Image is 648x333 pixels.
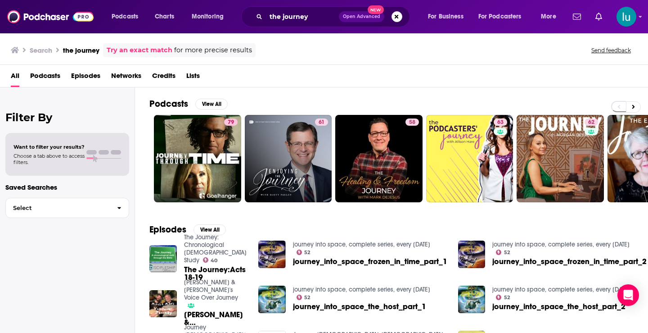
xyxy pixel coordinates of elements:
button: open menu [105,9,150,24]
img: The Journey:Acts 18-19 [149,245,177,273]
span: More [541,10,556,23]
a: Networks [111,68,141,87]
div: Open Intercom Messenger [617,284,639,306]
a: PodcastsView All [149,98,228,109]
a: Lists [186,68,200,87]
h2: Podcasts [149,98,188,109]
button: open menu [472,9,535,24]
a: Podcasts [30,68,60,87]
a: 62 [517,115,604,202]
a: 61 [245,115,332,202]
span: For Business [428,10,463,23]
a: 52 [496,295,510,300]
span: 40 [211,259,217,263]
a: 62 [585,119,598,126]
button: View All [195,99,228,109]
a: Episodes [71,68,100,87]
a: 52 [297,250,310,255]
a: Mitch & Mike's VO Journey - Episode 1 (The Journey Begins...) [184,311,247,326]
button: open menu [535,9,567,24]
span: Select [6,205,110,211]
button: open menu [422,9,475,24]
button: Send feedback [589,46,634,54]
a: journey into space, complete series, every Friday [492,286,630,293]
a: The Journey:Acts 18-19 [184,266,247,281]
a: Credits [152,68,175,87]
span: Choose a tab above to access filters. [13,153,85,165]
span: 52 [304,296,310,300]
span: [PERSON_NAME] & [PERSON_NAME]'s VO Journey - Episode 1 (The Journey Begins...) [184,311,247,326]
a: 61 [315,119,328,126]
a: journey into space, complete series, every Friday [293,241,430,248]
img: journey_into_space_frozen_in_time_part_2 [458,241,486,268]
a: 79 [154,115,241,202]
a: The Journey: Chronological Bible Study [184,233,247,264]
a: journey_into_space_the_host_part_1 [293,303,426,310]
span: 52 [304,251,310,255]
img: Mitch & Mike's VO Journey - Episode 1 (The Journey Begins...) [149,290,177,318]
span: Podcasts [112,10,138,23]
a: 58 [405,119,419,126]
span: For Podcasters [478,10,522,23]
a: 52 [496,250,510,255]
img: journey_into_space_frozen_in_time_part_1 [258,241,286,268]
img: journey_into_space_the_host_part_1 [258,286,286,313]
span: for more precise results [174,45,252,55]
input: Search podcasts, credits, & more... [266,9,339,24]
span: 61 [319,118,324,127]
span: 58 [409,118,415,127]
span: 79 [228,118,234,127]
a: journey into space, complete series, every Friday [492,241,630,248]
button: View All [193,224,226,235]
a: journey into space, complete series, every Friday [293,286,430,293]
a: journey_into_space_frozen_in_time_part_1 [293,258,447,265]
p: Saved Searches [5,183,129,192]
button: Select [5,198,129,218]
a: journey_into_space_frozen_in_time_part_2 [492,258,647,265]
span: Logged in as lusodano [616,7,636,27]
img: journey_into_space_the_host_part_2 [458,286,486,313]
a: 63 [494,119,507,126]
span: Charts [155,10,174,23]
a: 58 [335,115,423,202]
a: 79 [224,119,238,126]
a: Show notifications dropdown [592,9,606,24]
a: 63 [426,115,513,202]
h2: Episodes [149,224,186,235]
button: Open AdvancedNew [339,11,384,22]
a: All [11,68,19,87]
span: Want to filter your results? [13,144,85,150]
span: 52 [504,251,510,255]
span: 52 [504,296,510,300]
img: User Profile [616,7,636,27]
a: Podchaser - Follow, Share and Rate Podcasts [7,8,94,25]
span: 63 [497,118,504,127]
a: journey_into_space_the_host_part_2 [492,303,625,310]
a: 40 [203,257,218,263]
div: Search podcasts, credits, & more... [250,6,418,27]
a: Show notifications dropdown [569,9,585,24]
button: Show profile menu [616,7,636,27]
h3: Search [30,46,52,55]
a: Charts [149,9,180,24]
h2: Filter By [5,111,129,124]
a: Mitch & Mike's Voice Over Journey [184,278,238,301]
a: EpisodesView All [149,224,226,235]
